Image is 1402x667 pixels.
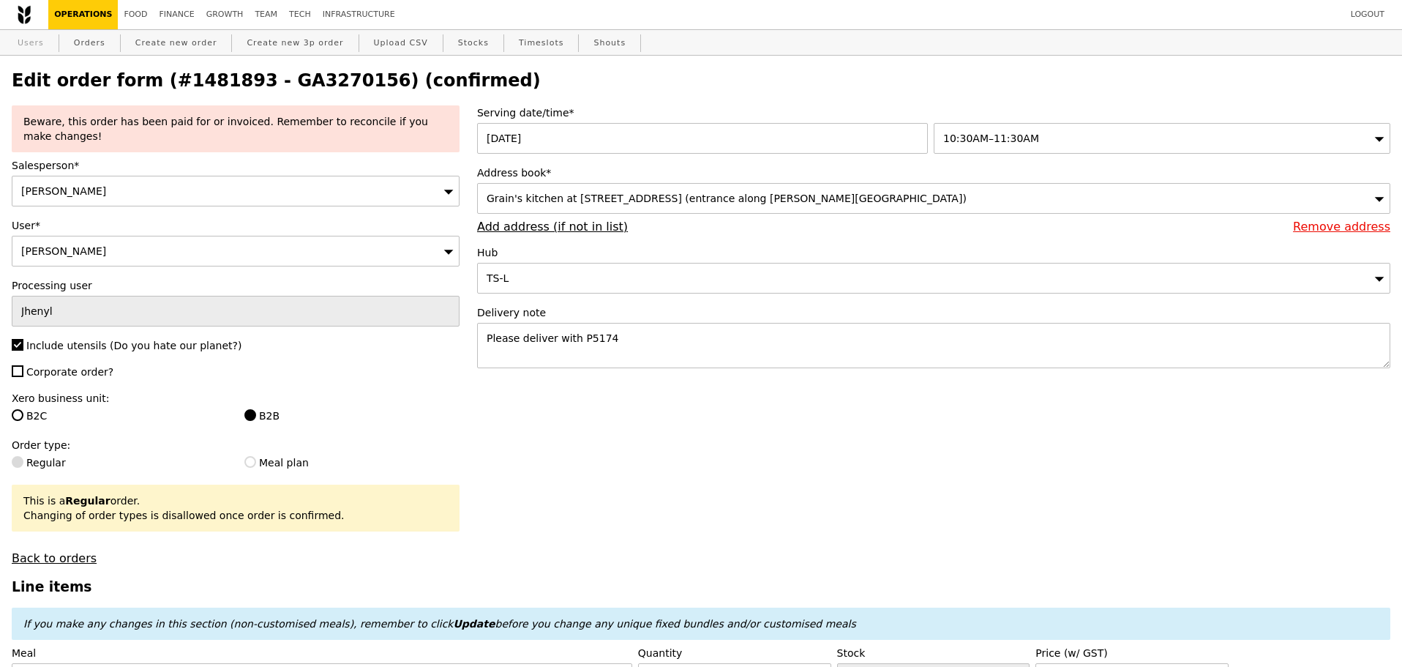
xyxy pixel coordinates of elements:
label: Meal plan [244,455,460,470]
a: Users [12,30,50,56]
a: Add address (if not in list) [477,220,628,234]
a: Timeslots [513,30,569,56]
label: Delivery note [477,305,1390,320]
input: B2B [244,409,256,421]
span: [PERSON_NAME] [21,245,106,257]
a: Shouts [588,30,631,56]
label: Address book* [477,165,1390,180]
span: [PERSON_NAME] [21,185,106,197]
label: Xero business unit: [12,391,460,406]
input: Serving date [477,123,928,154]
label: Meal [12,646,632,660]
a: Back to orders [12,551,97,565]
label: Stock [837,646,1030,660]
label: Regular [12,455,227,470]
img: Grain logo [18,5,31,24]
div: Beware, this order has been paid for or invoiced. Remember to reconcile if you make changes! [23,114,448,144]
div: This is a order. Changing of order types is disallowed once order is confirmed. [23,493,448,523]
h3: Line items [12,579,1390,595]
a: Remove address [1293,220,1390,234]
label: Order type: [12,438,460,452]
a: Create new order [130,30,223,56]
span: TS-L [487,272,509,284]
em: If you make any changes in this section (non-customised meals), remember to click before you chan... [23,618,856,630]
input: Regular [12,456,23,468]
input: B2C [12,409,23,421]
a: Create new 3p order [241,30,349,56]
span: Grain's kitchen at [STREET_ADDRESS] (entrance along [PERSON_NAME][GEOGRAPHIC_DATA]) [487,193,967,204]
a: Stocks [452,30,495,56]
input: Meal plan [244,456,256,468]
b: Regular [65,495,110,507]
h2: Edit order form (#1481893 - GA3270156) (confirmed) [12,70,1390,91]
span: Corporate order? [26,366,113,378]
label: Quantity [638,646,831,660]
label: User* [12,218,460,233]
a: Orders [68,30,111,56]
label: Salesperson* [12,158,460,173]
a: Upload CSV [368,30,434,56]
label: Hub [477,245,1390,260]
label: B2C [12,409,227,423]
span: 10:30AM–11:30AM [943,133,1039,144]
label: Serving date/time* [477,105,1390,120]
span: Include utensils (Do you hate our planet?) [26,340,241,351]
label: Processing user [12,278,460,293]
input: Include utensils (Do you hate our planet?) [12,339,23,351]
b: Update [453,618,495,630]
input: Corporate order? [12,365,23,377]
label: Price (w/ GST) [1035,646,1229,660]
label: B2B [244,409,460,423]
